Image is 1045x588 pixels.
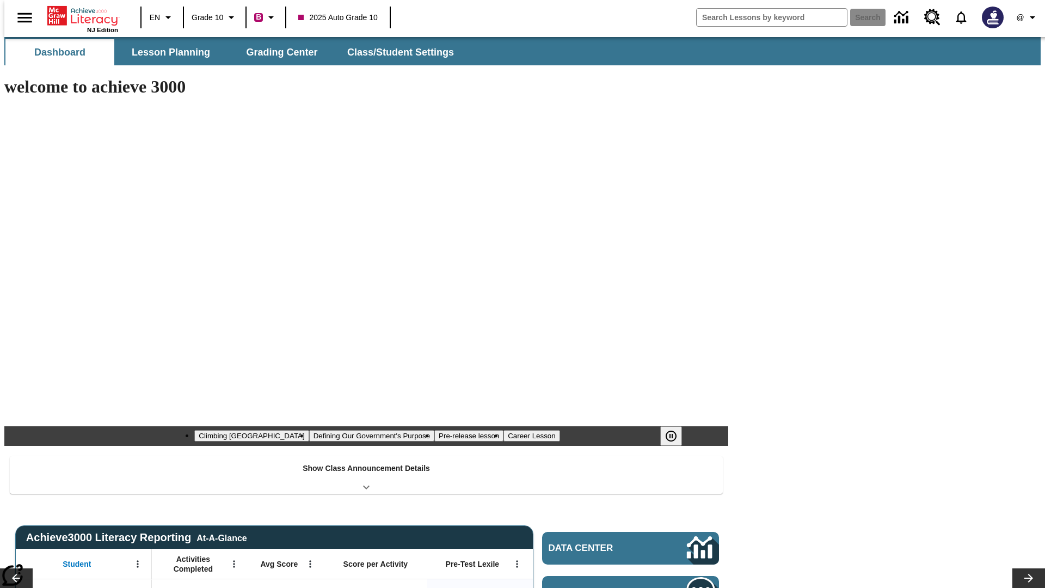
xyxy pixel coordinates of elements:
a: Home [47,5,118,27]
button: Open Menu [509,556,525,572]
span: Pre-Test Lexile [446,559,500,569]
span: B [256,10,261,24]
button: Dashboard [5,39,114,65]
button: Select a new avatar [975,3,1010,32]
span: Avg Score [260,559,298,569]
span: EN [150,12,160,23]
button: Grade: Grade 10, Select a grade [187,8,242,27]
div: At-A-Glance [196,531,247,543]
img: Avatar [982,7,1004,28]
button: Grading Center [228,39,336,65]
button: Lesson carousel, Next [1012,568,1045,588]
input: search field [697,9,847,26]
span: Data Center [549,543,650,554]
div: SubNavbar [4,39,464,65]
div: Home [47,4,118,33]
span: Student [63,559,91,569]
h1: welcome to achieve 3000 [4,77,728,97]
button: Profile/Settings [1010,8,1045,27]
button: Open Menu [226,556,242,572]
a: Data Center [888,3,918,33]
button: Open Menu [302,556,318,572]
button: Lesson Planning [116,39,225,65]
a: Notifications [947,3,975,32]
button: Slide 1 Climbing Mount Tai [194,430,309,442]
div: Pause [660,426,693,446]
span: Score per Activity [343,559,408,569]
span: Activities Completed [157,554,229,574]
span: @ [1016,12,1024,23]
span: Achieve3000 Literacy Reporting [26,531,247,544]
button: Slide 4 Career Lesson [503,430,560,442]
div: Show Class Announcement Details [10,456,723,494]
span: NJ Edition [87,27,118,33]
button: Pause [660,426,682,446]
div: SubNavbar [4,37,1041,65]
button: Class/Student Settings [339,39,463,65]
button: Language: EN, Select a language [145,8,180,27]
button: Boost Class color is violet red. Change class color [250,8,282,27]
button: Open side menu [9,2,41,34]
span: 2025 Auto Grade 10 [298,12,377,23]
button: Open Menu [130,556,146,572]
span: Grade 10 [192,12,223,23]
button: Slide 2 Defining Our Government's Purpose [309,430,434,442]
a: Data Center [542,532,719,565]
a: Resource Center, Will open in new tab [918,3,947,32]
p: Show Class Announcement Details [303,463,430,474]
button: Slide 3 Pre-release lesson [434,430,503,442]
